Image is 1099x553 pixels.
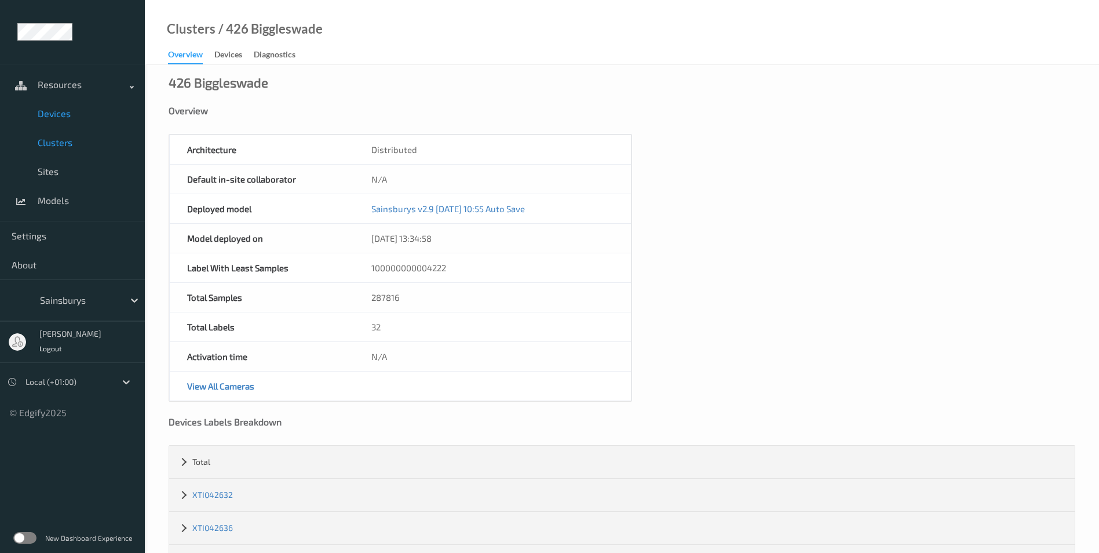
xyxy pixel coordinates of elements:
div: Activation time [170,342,354,371]
a: Sainsburys v2.9 [DATE] 10:55 Auto Save [371,203,525,214]
div: Architecture [170,135,354,164]
div: N/A [354,342,631,371]
a: Devices [214,47,254,63]
div: Model deployed on [170,224,354,253]
div: N/A [354,165,631,194]
div: 32 [354,312,631,341]
div: Total Samples [170,283,354,312]
div: 426 Biggleswade [169,77,268,88]
div: 100000000004222 [354,253,631,282]
div: XTI042636 [169,512,1075,544]
div: Overview [168,49,203,64]
div: Default in-site collaborator [170,165,354,194]
a: XTI042636 [192,523,233,533]
div: Total [169,446,1075,478]
div: Distributed [354,135,631,164]
a: Overview [168,47,214,64]
div: Diagnostics [254,49,295,63]
div: / 426 Biggleswade [216,23,323,35]
div: [DATE] 13:34:58 [354,224,631,253]
a: XTI042632 [192,490,233,500]
div: Label With Least Samples [170,253,354,282]
a: View All Cameras [187,381,254,391]
div: Deployed model [170,194,354,223]
div: Devices [214,49,242,63]
div: XTI042632 [169,479,1075,511]
span: Total [192,457,210,467]
a: Clusters [167,23,216,35]
div: Overview [169,105,1075,117]
div: Total Labels [170,312,354,341]
div: Devices Labels Breakdown [169,416,1075,428]
a: Diagnostics [254,47,307,63]
div: 287816 [354,283,631,312]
